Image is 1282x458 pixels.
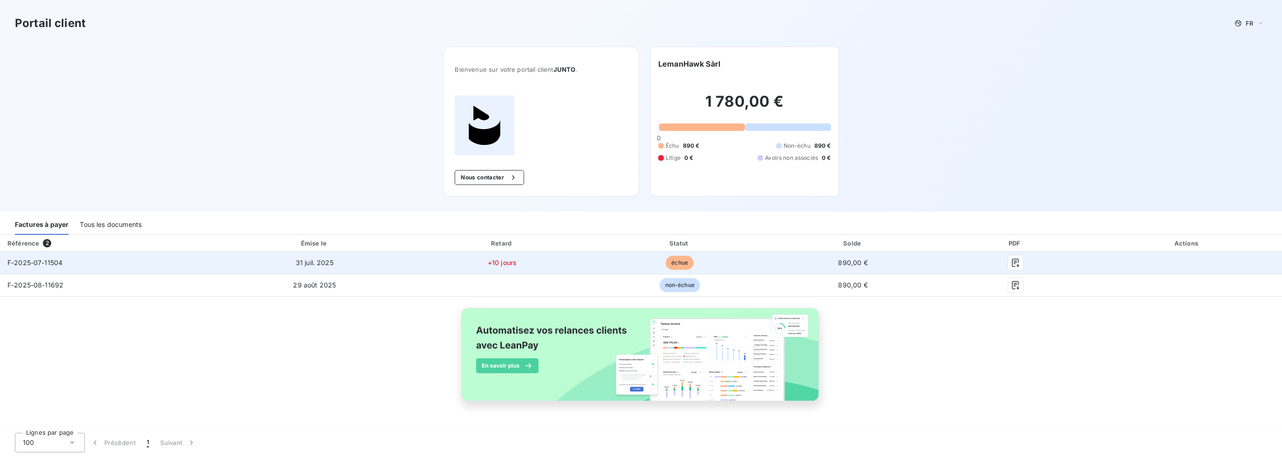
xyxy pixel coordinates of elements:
[838,259,867,267] span: 890,00 €
[15,215,68,235] div: Factures à payer
[293,281,336,289] span: 29 août 2025
[765,154,818,162] span: Avoirs non associés
[455,96,514,155] img: Company logo
[155,433,202,452] button: Suivant
[684,154,693,162] span: 0 €
[141,433,155,452] button: 1
[455,66,627,73] span: Bienvenue sur votre portail client .
[414,239,590,248] div: Retard
[15,15,86,32] h3: Portail client
[7,259,62,267] span: F-2025-07-11504
[941,239,1091,248] div: PDF
[80,215,142,235] div: Tous les documents
[660,278,700,292] span: non-échue
[666,154,681,162] span: Litige
[822,154,831,162] span: 0 €
[488,259,517,267] span: +10 jours
[1246,20,1253,27] span: FR
[658,92,831,120] h2: 1 780,00 €
[7,281,63,289] span: F-2025-08-11692
[1094,239,1280,248] div: Actions
[594,239,766,248] div: Statut
[296,259,334,267] span: 31 juil. 2025
[43,239,51,247] span: 2
[666,256,694,270] span: échue
[770,239,937,248] div: Solde
[784,142,811,150] span: Non-échu
[814,142,831,150] span: 890 €
[7,239,39,247] div: Référence
[683,142,700,150] span: 890 €
[666,142,679,150] span: Échu
[147,438,149,447] span: 1
[838,281,867,289] span: 890,00 €
[23,438,34,447] span: 100
[553,66,576,73] span: JUNTO
[657,134,661,142] span: 0
[218,239,410,248] div: Émise le
[85,433,141,452] button: Précédent
[453,302,829,417] img: banner
[658,58,720,69] h6: LemanHawk Sàrl
[455,170,524,185] button: Nous contacter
